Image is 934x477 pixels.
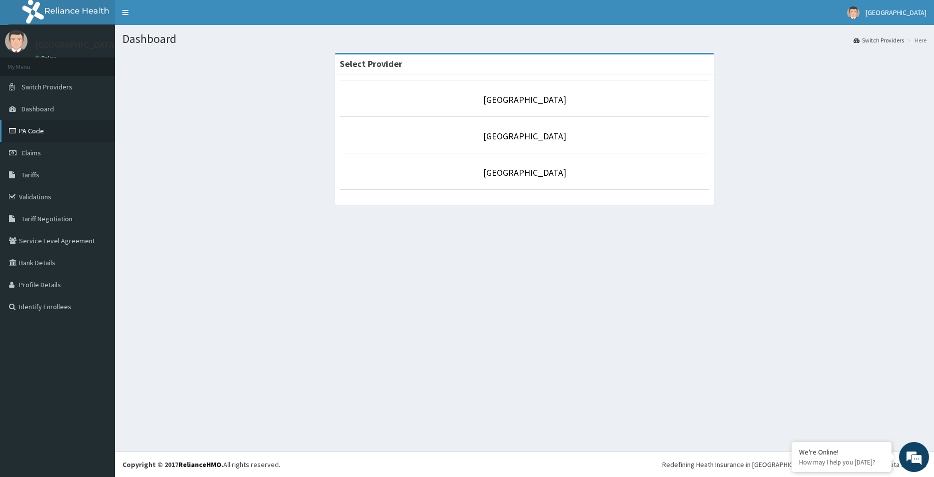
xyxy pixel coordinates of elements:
a: RelianceHMO [178,460,221,469]
a: Online [35,54,59,61]
img: User Image [847,6,860,19]
a: [GEOGRAPHIC_DATA] [483,167,566,178]
span: Dashboard [21,104,54,113]
span: Tariffs [21,170,39,179]
span: Tariff Negotiation [21,214,72,223]
a: [GEOGRAPHIC_DATA] [483,94,566,105]
img: User Image [5,30,27,52]
a: Switch Providers [854,36,904,44]
h1: Dashboard [122,32,927,45]
span: Switch Providers [21,82,72,91]
strong: Copyright © 2017 . [122,460,223,469]
footer: All rights reserved. [115,452,934,477]
p: How may I help you today? [799,458,884,467]
p: [GEOGRAPHIC_DATA] [35,40,117,49]
li: Here [905,36,927,44]
div: Redefining Heath Insurance in [GEOGRAPHIC_DATA] using Telemedicine and Data Science! [662,460,927,470]
a: [GEOGRAPHIC_DATA] [483,130,566,142]
strong: Select Provider [340,58,402,69]
span: [GEOGRAPHIC_DATA] [866,8,927,17]
div: We're Online! [799,448,884,457]
span: Claims [21,148,41,157]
